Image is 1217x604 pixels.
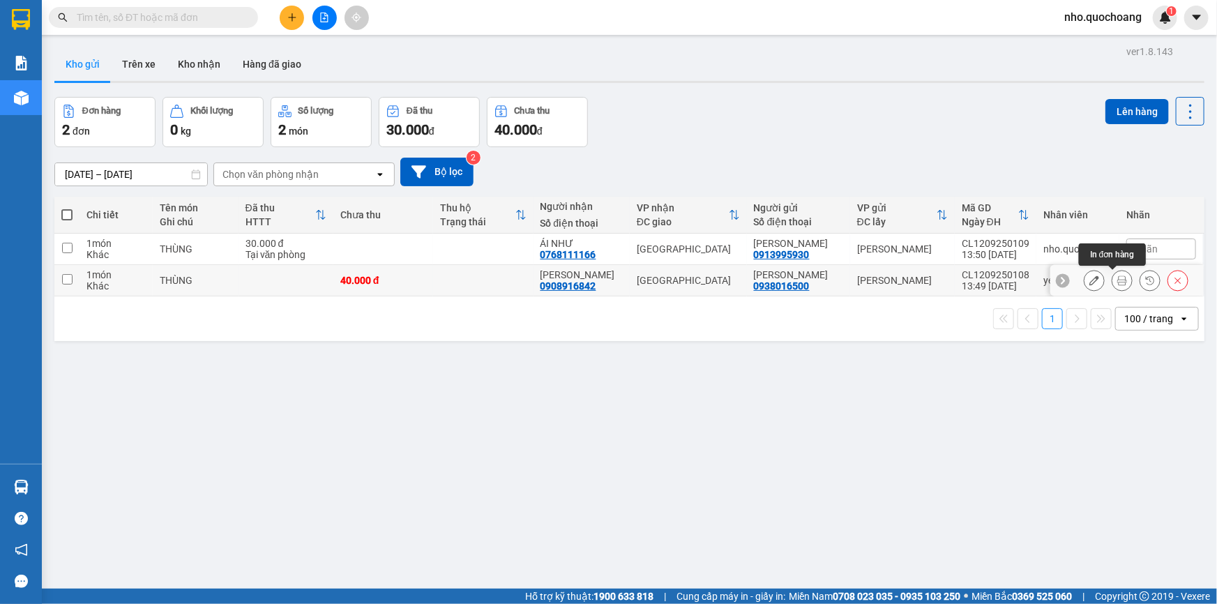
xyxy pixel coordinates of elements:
div: Tên món [160,202,231,213]
div: In đơn hàng [1079,243,1146,266]
div: THÙNG [160,243,231,255]
span: 1 [1169,6,1174,16]
img: warehouse-icon [14,480,29,494]
div: PHẠM VIỄN [754,269,843,280]
button: plus [280,6,304,30]
div: 100 / trang [1124,312,1173,326]
img: solution-icon [14,56,29,70]
span: Miền Nam [789,589,960,604]
div: Sửa đơn hàng [1084,270,1105,291]
div: [PERSON_NAME] [12,12,153,29]
span: Cung cấp máy in - giấy in: [676,589,785,604]
button: Lên hàng [1105,99,1169,124]
div: Chưa thu [340,209,426,220]
button: 1 [1042,308,1063,329]
div: Đã thu [407,106,432,116]
div: 1 món [86,238,146,249]
div: Trạng thái [440,216,515,227]
button: Đơn hàng2đơn [54,97,156,147]
img: icon-new-feature [1159,11,1172,24]
div: 0768111166 [541,249,596,260]
button: Đã thu30.000đ [379,97,480,147]
span: nho.quochoang [1053,8,1153,26]
span: 2 [278,121,286,138]
th: Toggle SortBy [850,197,955,234]
div: Khối lượng [190,106,233,116]
span: Nhận: [163,12,197,27]
div: 0908916842 [541,280,596,292]
div: THÙNG [160,275,231,286]
div: [GEOGRAPHIC_DATA] [163,12,305,43]
div: VP gửi [857,202,937,213]
sup: 1 [1167,6,1177,16]
div: 0768111166 [163,60,305,80]
div: CL1209250108 [962,269,1029,280]
span: question-circle [15,512,28,525]
div: Khác [86,249,146,260]
span: Nhãn [1134,243,1158,255]
svg: open [375,169,386,180]
div: ĐC lấy [857,216,937,227]
div: ĐC giao [637,216,729,227]
div: 0913995930 [12,45,153,65]
div: LÊ VĂN BÌNH [541,269,623,280]
button: Hàng đã giao [232,47,312,81]
div: Nhãn [1126,209,1196,220]
svg: open [1179,313,1190,324]
button: Khối lượng0kg [162,97,264,147]
th: Toggle SortBy [239,197,333,234]
img: logo-vxr [12,9,30,30]
div: Đơn hàng [82,106,121,116]
div: [PERSON_NAME] [857,243,948,255]
div: Đã thu [245,202,315,213]
div: [GEOGRAPHIC_DATA] [637,243,740,255]
div: nho.quochoang [1043,243,1112,255]
span: đơn [73,126,90,137]
div: 13:50 [DATE] [962,249,1029,260]
sup: 2 [467,151,481,165]
div: Nhân viên [1043,209,1112,220]
input: Tìm tên, số ĐT hoặc mã đơn [77,10,241,25]
strong: 0369 525 060 [1012,591,1072,602]
div: Chưa thu [515,106,550,116]
div: ver 1.8.143 [1126,44,1173,59]
th: Toggle SortBy [433,197,533,234]
span: 2 [62,121,70,138]
span: kg [181,126,191,137]
button: Trên xe [111,47,167,81]
div: Ngày ĐH [962,216,1018,227]
div: Số điện thoại [541,218,623,229]
div: yen.quochoang [1043,275,1112,286]
span: file-add [319,13,329,22]
div: 30.000 đ [245,238,326,249]
div: VP nhận [637,202,729,213]
span: đ [537,126,543,137]
span: aim [352,13,361,22]
div: Người gửi [754,202,843,213]
span: copyright [1140,591,1149,601]
div: Khác [86,280,146,292]
div: Chọn văn phòng nhận [222,167,319,181]
th: Toggle SortBy [630,197,747,234]
button: caret-down [1184,6,1209,30]
div: ÁI NHƯ [541,238,623,249]
button: aim [345,6,369,30]
button: Bộ lọc [400,158,474,186]
span: ⚪️ [964,594,968,599]
span: 0 [170,121,178,138]
button: Số lượng2món [271,97,372,147]
div: 1 món [86,269,146,280]
span: message [15,575,28,588]
strong: 0708 023 035 - 0935 103 250 [833,591,960,602]
div: Ghi chú [160,216,231,227]
div: [PERSON_NAME] [857,275,948,286]
span: đ [429,126,434,137]
div: Mã GD [962,202,1018,213]
span: Hỗ trợ kỹ thuật: [525,589,653,604]
div: [GEOGRAPHIC_DATA] [637,275,740,286]
div: HTTT [245,216,315,227]
img: warehouse-icon [14,91,29,105]
span: | [664,589,666,604]
button: Chưa thu40.000đ [487,97,588,147]
span: plus [287,13,297,22]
